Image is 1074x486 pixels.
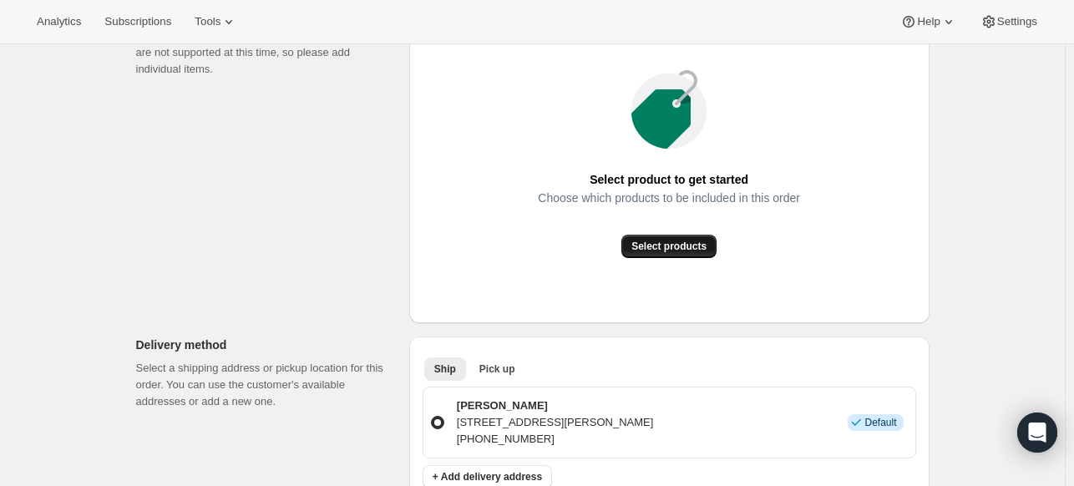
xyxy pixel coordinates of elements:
[94,10,181,33] button: Subscriptions
[457,414,654,431] p: [STREET_ADDRESS][PERSON_NAME]
[104,15,171,28] span: Subscriptions
[457,397,654,414] p: [PERSON_NAME]
[890,10,966,33] button: Help
[970,10,1047,33] button: Settings
[37,15,81,28] span: Analytics
[185,10,247,33] button: Tools
[590,168,748,191] span: Select product to get started
[457,431,654,448] p: [PHONE_NUMBER]
[27,10,91,33] button: Analytics
[1017,413,1057,453] div: Open Intercom Messenger
[433,470,542,483] span: + Add delivery address
[136,360,396,410] p: Select a shipping address or pickup location for this order. You can use the customer's available...
[621,235,717,258] button: Select products
[434,362,456,376] span: Ship
[195,15,220,28] span: Tools
[917,15,940,28] span: Help
[479,362,515,376] span: Pick up
[136,28,396,78] p: Select the products to include in this order. Bundles are not supported at this time, so please a...
[136,337,396,353] p: Delivery method
[631,240,707,253] span: Select products
[864,416,896,429] span: Default
[997,15,1037,28] span: Settings
[538,186,800,210] span: Choose which products to be included in this order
